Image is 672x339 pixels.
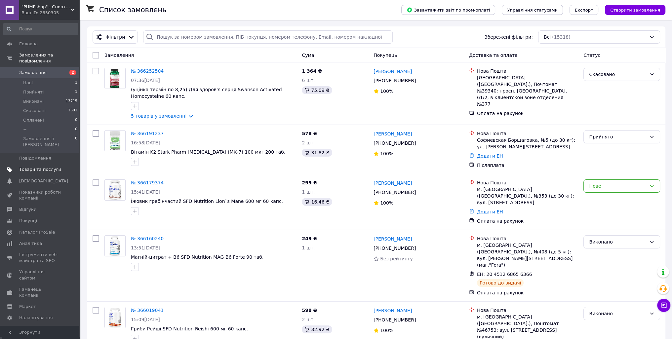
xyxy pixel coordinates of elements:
[105,68,125,89] img: Фото товару
[75,80,77,86] span: 1
[477,153,503,159] a: Додати ЕН
[19,252,61,264] span: Інструменти веб-майстра та SEO
[104,307,126,328] a: Фото товару
[401,5,495,15] button: Завантажити звіт по пром-оплаті
[19,167,61,172] span: Товари та послуги
[544,34,551,40] span: Всі
[380,151,393,156] span: 100%
[131,87,282,99] a: (уцінка термін по 8,25) Для здоров'я серця Swanson Activated Homocysteine 60 капс.
[105,236,125,256] img: Фото товару
[374,307,412,314] a: [PERSON_NAME]
[469,53,518,58] span: Доставка та оплата
[374,131,412,137] a: [PERSON_NAME]
[598,7,665,12] a: Створити замовлення
[19,70,47,76] span: Замовлення
[105,307,125,328] img: Фото товару
[302,78,315,83] span: 6 шт.
[143,30,392,44] input: Пошук за номером замовлення, ПІБ покупця, номером телефону, Email, номером накладної
[477,235,578,242] div: Нова Пошта
[19,178,68,184] span: [DEMOGRAPHIC_DATA]
[507,8,558,13] span: Управління статусами
[23,108,46,114] span: Скасовані
[66,98,77,104] span: 13715
[380,256,413,261] span: Без рейтингу
[477,272,532,277] span: ЕН: 20 4512 6865 6366
[302,189,315,195] span: 1 шт.
[19,218,37,224] span: Покупці
[104,130,126,151] a: Фото товару
[131,78,160,83] span: 07:36[DATE]
[502,5,563,15] button: Управління статусами
[131,326,248,331] a: Гриби Рейші SFD Nutrition Reishi 600 мг 60 капс.
[19,207,36,212] span: Відгуки
[657,299,670,312] button: Чат з покупцем
[19,229,55,235] span: Каталог ProSale
[302,245,315,250] span: 1 шт.
[380,89,393,94] span: 100%
[302,131,317,136] span: 578 ₴
[131,236,164,241] a: № 366160240
[75,117,77,123] span: 0
[131,140,160,145] span: 16:58[DATE]
[302,68,322,74] span: 1 364 ₴
[19,269,61,281] span: Управління сайтом
[131,131,164,136] a: № 366191237
[477,242,578,268] div: м. [GEOGRAPHIC_DATA] ([GEOGRAPHIC_DATA].), №408 (до 5 кг): вул. [PERSON_NAME][STREET_ADDRESS] (ма...
[477,68,578,74] div: Нова Пошта
[477,186,578,206] div: м. [GEOGRAPHIC_DATA] ([GEOGRAPHIC_DATA].), №353 (до 30 кг): вул. [STREET_ADDRESS]
[23,117,44,123] span: Оплачені
[19,41,38,47] span: Головна
[374,317,416,322] span: [PHONE_NUMBER]
[302,236,317,241] span: 249 ₴
[374,140,416,146] span: [PHONE_NUMBER]
[23,127,27,132] span: +
[131,317,160,322] span: 15:09[DATE]
[131,189,160,195] span: 15:41[DATE]
[575,8,593,13] span: Експорт
[131,254,263,260] a: Магній-цитрат + В6 SFD Nutrition MAG B6 Forte 90 таб.
[302,53,314,58] span: Cума
[552,34,570,40] span: (15318)
[302,180,317,185] span: 299 ₴
[23,89,44,95] span: Прийняті
[19,241,42,246] span: Аналітика
[105,180,125,200] img: Фото товару
[589,133,647,140] div: Прийнято
[3,23,78,35] input: Пошук
[21,4,71,10] span: "PUMPshop" - Спортивне харчування
[302,198,332,206] div: 16.46 ₴
[131,113,186,119] a: 5 товарів у замовленні
[589,71,647,78] div: Скасовано
[21,10,79,16] div: Ваш ID: 2650305
[19,286,61,298] span: Гаманець компанії
[131,149,285,155] a: Вітамін K2 Stark Pharm [MEDICAL_DATA] (МК-7) 100 мкг 200 таб.
[380,200,393,206] span: 100%
[104,235,126,256] a: Фото товару
[477,137,578,150] div: Софиевская Борщаговка, №5 (до 30 кг): ул. [PERSON_NAME][STREET_ADDRESS]
[374,190,416,195] span: [PHONE_NUMBER]
[380,328,393,333] span: 100%
[23,80,33,86] span: Нові
[605,5,665,15] button: Створити замовлення
[131,180,164,185] a: № 366179374
[477,130,578,137] div: Нова Пошта
[105,34,125,40] span: Фільтри
[477,74,578,107] div: [GEOGRAPHIC_DATA] ([GEOGRAPHIC_DATA].), Почтомат №39340: просп. [GEOGRAPHIC_DATA], 61/2, в клиент...
[477,307,578,314] div: Нова Пошта
[477,279,524,287] div: Готово до видачі
[589,182,647,190] div: Нове
[19,155,51,161] span: Повідомлення
[477,110,578,117] div: Оплата на рахунок
[407,7,490,13] span: Завантажити звіт по пром-оплаті
[68,108,77,114] span: 1601
[589,310,647,317] div: Виконано
[302,140,315,145] span: 2 шт.
[131,199,283,204] a: Їжовик гребінчастий SFD Nutrition Lion`s Mane 600 мг 60 капс.
[374,180,412,186] a: [PERSON_NAME]
[610,8,660,13] span: Створити замовлення
[131,308,164,313] a: № 366019041
[302,149,332,157] div: 31.82 ₴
